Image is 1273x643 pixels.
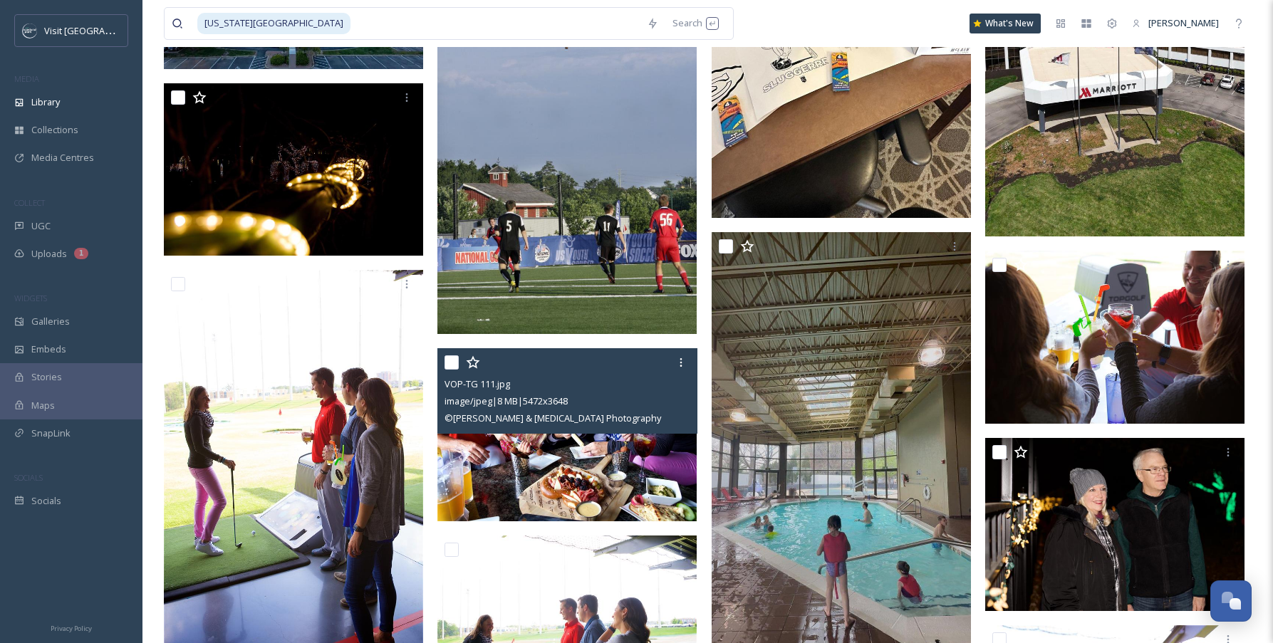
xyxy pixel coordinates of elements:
[31,151,94,164] span: Media Centres
[31,370,62,384] span: Stories
[14,73,39,84] span: MEDIA
[31,95,60,109] span: Library
[31,494,61,508] span: Socials
[970,14,1041,33] a: What's New
[1210,580,1252,622] button: Open Chat
[985,438,1245,611] img: Luminary Walk 1.jpg
[985,251,1245,424] img: VOP-TG 44.jpg
[14,197,45,208] span: COLLECT
[44,23,155,37] span: Visit [GEOGRAPHIC_DATA]
[437,348,697,521] img: VOP-TG 111.jpg
[665,9,726,37] div: Search
[51,624,92,633] span: Privacy Policy
[31,123,78,137] span: Collections
[23,23,37,38] img: c3es6xdrejuflcaqpovn.png
[14,472,43,483] span: SOCIALS
[445,412,661,424] span: © [PERSON_NAME] & [MEDICAL_DATA] Photography
[31,399,55,412] span: Maps
[51,619,92,636] a: Privacy Policy
[14,293,47,303] span: WIDGETS
[1125,9,1226,37] a: [PERSON_NAME]
[31,247,67,261] span: Uploads
[74,248,88,259] div: 1
[31,343,66,356] span: Embeds
[31,427,71,440] span: SnapLink
[31,219,51,233] span: UGC
[1148,16,1219,29] span: [PERSON_NAME]
[445,377,510,390] span: VOP-TG 111.jpg
[31,315,70,328] span: Galleries
[164,83,423,256] img: Luminary Walk 44.jpg
[197,13,350,33] span: [US_STATE][GEOGRAPHIC_DATA]
[445,394,568,407] span: image/jpeg | 8 MB | 5472 x 3648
